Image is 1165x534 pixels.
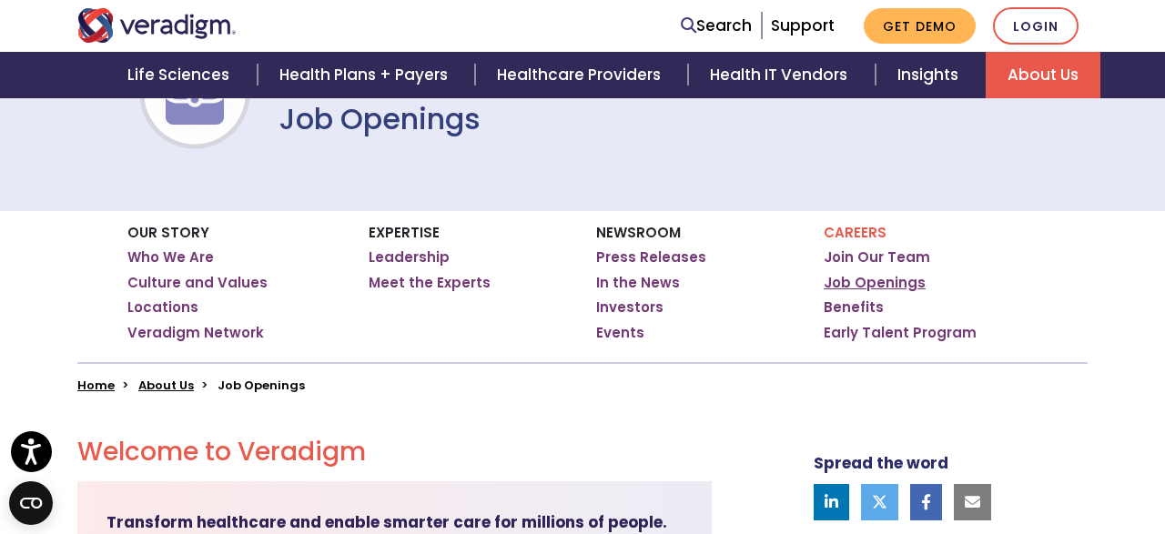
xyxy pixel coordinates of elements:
[106,52,257,98] a: Life Sciences
[688,52,875,98] a: Health IT Vendors
[596,298,664,317] a: Investors
[258,52,475,98] a: Health Plans + Payers
[596,274,680,292] a: In the News
[986,52,1100,98] a: About Us
[127,248,214,267] a: Who We Are
[127,324,264,342] a: Veradigm Network
[369,248,450,267] a: Leadership
[475,52,688,98] a: Healthcare Providers
[771,15,835,36] a: Support
[824,324,977,342] a: Early Talent Program
[106,511,667,533] strong: Transform healthcare and enable smarter care for millions of people.
[77,8,237,43] img: Veradigm logo
[824,248,930,267] a: Join Our Team
[596,324,644,342] a: Events
[876,52,986,98] a: Insights
[138,377,194,394] a: About Us
[279,102,481,136] h1: Job Openings
[824,274,926,292] a: Job Openings
[993,7,1079,45] a: Login
[596,248,706,267] a: Press Releases
[814,452,948,474] strong: Spread the word
[127,274,268,292] a: Culture and Values
[369,274,491,292] a: Meet the Experts
[824,298,884,317] a: Benefits
[864,8,976,44] a: Get Demo
[9,481,53,525] button: Open CMP widget
[77,437,712,468] h2: Welcome to Veradigm
[127,298,198,317] a: Locations
[681,14,752,38] a: Search
[77,377,115,394] a: Home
